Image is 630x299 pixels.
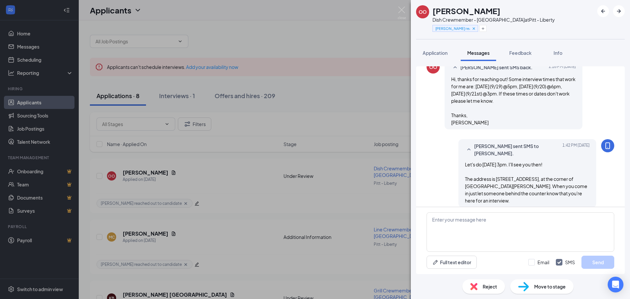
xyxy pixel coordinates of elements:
[562,142,590,157] span: [DATE] 1:42 PM
[419,9,427,15] div: OO
[615,7,623,15] svg: ArrowRight
[432,259,439,266] svg: Pen
[467,50,490,56] span: Messages
[429,64,437,70] div: OO
[460,64,533,72] span: [PERSON_NAME] sent SMS back.
[472,26,476,31] svg: Cross
[432,5,500,16] h1: [PERSON_NAME]
[549,64,576,72] span: [DATE] 1:18 PM
[432,16,555,23] div: Dish Crewmember - [GEOGRAPHIC_DATA] at Pitt - Liberty
[509,50,532,56] span: Feedback
[474,142,560,157] span: [PERSON_NAME] sent SMS to [PERSON_NAME].
[465,146,473,154] svg: SmallChevronUp
[481,27,485,31] svg: Plus
[608,277,623,292] div: Open Intercom Messenger
[479,25,487,32] button: Plus
[604,142,612,150] svg: MobileSms
[427,256,477,269] button: Full text editorPen
[451,76,576,125] span: Hi, thanks for reaching out! Some interview times that work for me are: [DATE] (9/19) @5pm, [DATE...
[554,50,562,56] span: Info
[423,50,448,56] span: Application
[581,256,614,269] button: Send
[435,26,470,31] span: [PERSON_NAME] reached out to candidate
[597,5,609,17] button: ArrowLeftNew
[465,161,587,203] span: Let's do [DATE] 3pm. I'll see you then! The address is [STREET_ADDRESS], at the corner of [GEOGRA...
[483,283,497,290] span: Reject
[534,283,566,290] span: Move to stage
[599,7,607,15] svg: ArrowLeftNew
[451,64,459,72] svg: SmallChevronUp
[613,5,625,17] button: ArrowRight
